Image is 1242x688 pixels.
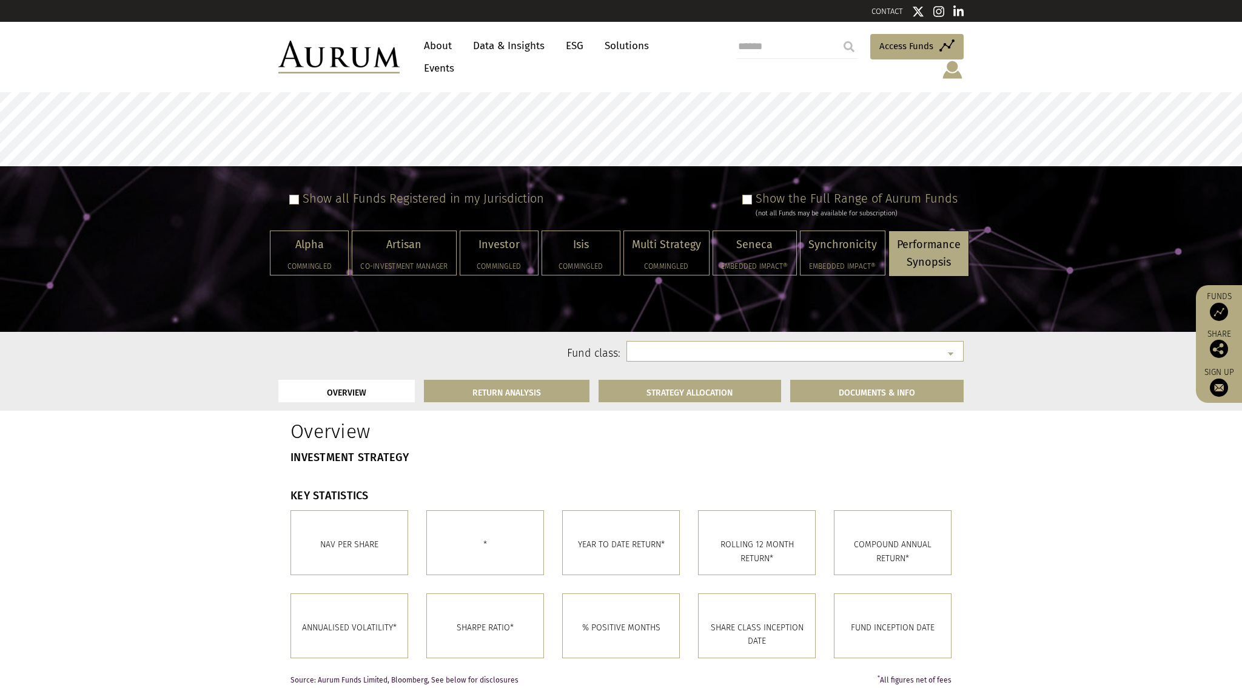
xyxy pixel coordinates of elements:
[879,39,933,53] span: Access Funds
[756,191,958,206] label: Show the Full Range of Aurum Funds
[550,236,612,254] p: Isis
[844,538,942,565] p: COMPOUND ANNUAL RETURN*
[290,451,409,464] strong: INVESTMENT STRATEGY
[941,59,964,80] img: account-icon.svg
[632,263,701,270] h5: Commingled
[870,34,964,59] a: Access Funds
[756,208,958,219] div: (not all Funds may be available for subscription)
[1202,367,1236,397] a: Sign up
[1210,379,1228,397] img: Sign up to our newsletter
[1202,330,1236,358] div: Share
[808,236,877,254] p: Synchronicity
[953,5,964,18] img: Linkedin icon
[1210,303,1228,321] img: Access Funds
[599,35,655,57] a: Solutions
[708,621,806,649] p: SHARE CLASS INCEPTION DATE
[721,236,788,254] p: Seneca
[467,35,551,57] a: Data & Insights
[871,7,903,16] a: CONTACT
[572,621,670,635] p: % POSITIVE MONTHS
[897,236,961,271] p: Performance Synopsis
[418,57,454,79] a: Events
[599,380,782,402] a: STRATEGY ALLOCATION
[278,41,400,73] img: Aurum
[933,5,944,18] img: Instagram icon
[721,263,788,270] h5: Embedded Impact®
[878,676,952,684] span: All figures net of fees
[300,621,398,635] p: ANNUALISED VOLATILITY*
[278,263,340,270] h5: Commingled
[912,5,924,18] img: Twitter icon
[395,346,620,362] label: Fund class:
[303,191,544,206] label: Show all Funds Registered in my Jurisdiction
[632,236,701,254] p: Multi Strategy
[290,420,612,443] h1: Overview
[560,35,589,57] a: ESG
[300,538,398,551] p: Nav per share
[837,35,861,59] input: Submit
[424,380,589,402] a: RETURN ANALYSIS
[790,380,964,402] a: DOCUMENTS & INFO
[360,236,448,254] p: Artisan
[1210,340,1228,358] img: Share this post
[360,263,448,270] h5: Co-investment Manager
[290,676,519,684] span: Source: Aurum Funds Limited, Bloomberg, See below for disclosures
[436,621,534,635] p: SHARPE RATIO*
[708,538,806,565] p: ROLLING 12 MONTH RETURN*
[844,621,942,635] p: FUND INCEPTION DATE
[468,236,530,254] p: Investor
[808,263,877,270] h5: Embedded Impact®
[278,236,340,254] p: Alpha
[290,489,369,502] strong: KEY STATISTICS
[418,35,458,57] a: About
[550,263,612,270] h5: Commingled
[572,538,670,551] p: YEAR TO DATE RETURN*
[1202,291,1236,321] a: Funds
[468,263,530,270] h5: Commingled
